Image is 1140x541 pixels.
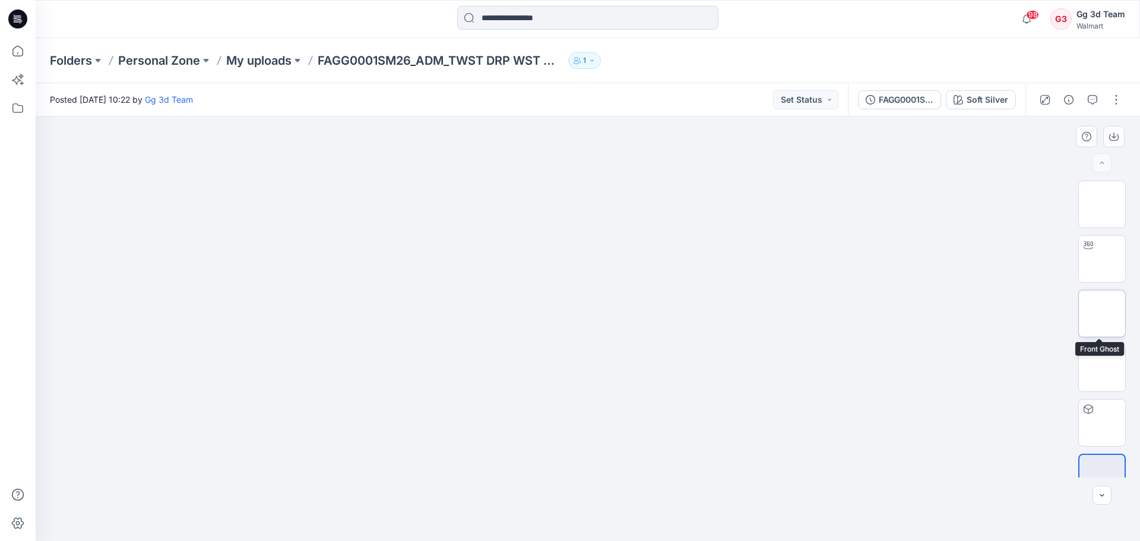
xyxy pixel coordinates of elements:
[145,94,193,105] a: Gg 3d Team
[1026,10,1039,20] span: 98
[118,52,200,69] a: Personal Zone
[879,93,933,106] div: FAGG0001SM26_ADM_TWST DRP WST MX DRS
[1059,90,1078,109] button: Details
[858,90,941,109] button: FAGG0001SM26_ADM_TWST DRP WST MX DRS
[1076,7,1125,21] div: Gg 3d Team
[318,52,563,69] p: FAGG0001SM26_ADM_TWST DRP WST MX DRS
[967,93,1008,106] div: Soft Silver
[1050,8,1072,30] div: G3
[1076,21,1125,30] div: Walmart
[583,54,586,67] p: 1
[226,52,292,69] a: My uploads
[50,52,92,69] a: Folders
[946,90,1016,109] button: Soft Silver
[50,93,193,106] span: Posted [DATE] 10:22 by
[568,52,601,69] button: 1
